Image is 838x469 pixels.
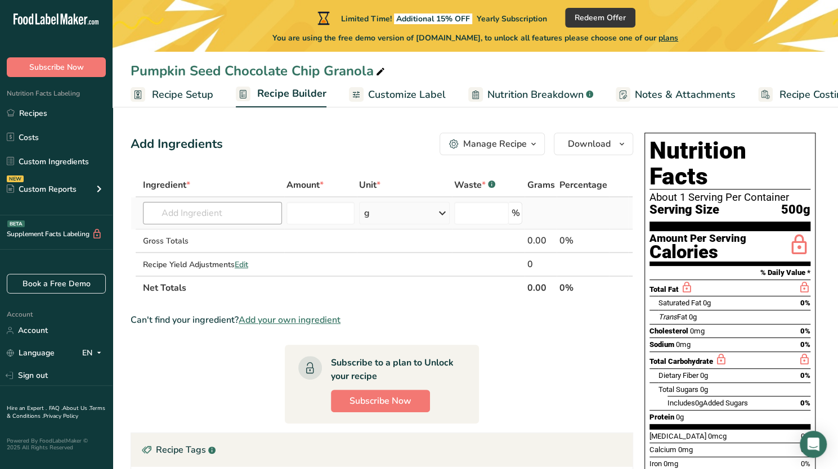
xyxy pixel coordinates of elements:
h1: Nutrition Facts [649,138,810,190]
a: About Us . [62,404,89,412]
span: Notes & Attachments [635,87,736,102]
button: Redeem Offer [565,8,635,28]
a: Customize Label [349,82,446,107]
span: Iron [649,459,662,468]
span: plans [658,33,678,43]
span: 0mg [664,459,678,468]
a: FAQ . [49,404,62,412]
span: 0% [800,371,810,380]
a: Book a Free Demo [7,274,106,294]
span: 0g [700,385,708,394]
span: Percentage [559,178,607,192]
span: Total Fat [649,285,679,294]
span: Redeem Offer [575,12,626,24]
a: Privacy Policy [43,412,78,420]
div: 0.00 [527,234,554,247]
span: Unit [359,178,380,192]
span: 0mcg [708,432,727,440]
span: Edit [235,259,248,270]
div: 0% [559,234,607,247]
div: Manage Recipe [463,137,527,151]
span: 0% [800,340,810,349]
div: g [364,206,370,220]
div: Waste [454,178,495,192]
div: Can't find your ingredient? [131,313,633,327]
section: % Daily Value * [649,266,810,279]
div: Calories [649,244,746,260]
span: Calcium [649,445,676,454]
span: Add your own ingredient [239,313,340,327]
span: Additional 15% OFF [394,13,472,24]
span: 0% [800,299,810,307]
span: Protein [649,413,674,421]
span: Nutrition Breakdown [487,87,584,102]
span: 0mg [678,445,693,454]
span: Grams [527,178,554,192]
span: Ingredient [143,178,190,192]
span: Includes Added Sugars [667,399,748,407]
span: 0g [676,413,684,421]
span: Recipe Setup [152,87,213,102]
div: NEW [7,175,24,182]
span: 0% [801,459,810,468]
span: Sodium [649,340,674,349]
th: 0.00 [525,276,557,299]
th: 0% [557,276,609,299]
div: Recipe Tags [131,433,633,467]
th: Net Totals [141,276,525,299]
span: Recipe Builder [257,86,326,101]
span: Total Carbohydrate [649,357,713,366]
a: Notes & Attachments [616,82,736,107]
div: Gross Totals [143,235,282,247]
span: Amount [286,178,324,192]
span: 500g [781,203,810,217]
a: Nutrition Breakdown [468,82,593,107]
div: Powered By FoodLabelMaker © 2025 All Rights Reserved [7,438,106,451]
div: BETA [7,220,25,227]
a: Recipe Builder [236,81,326,108]
span: Fat [658,313,687,321]
span: 0mg [690,327,705,335]
a: Language [7,343,55,363]
div: About 1 Serving Per Container [649,192,810,203]
a: Recipe Setup [131,82,213,107]
span: Yearly Subscription [477,13,547,24]
span: 0mg [676,340,691,349]
div: Add Ingredients [131,135,223,154]
span: 0% [800,399,810,407]
span: Saturated Fat [658,299,701,307]
span: 0g [700,371,708,380]
div: Amount Per Serving [649,233,746,244]
div: EN [82,346,106,360]
div: Recipe Yield Adjustments [143,259,282,270]
span: Subscribe Now [29,61,84,73]
a: Hire an Expert . [7,404,47,412]
span: 0g [689,313,697,321]
div: Subscribe to a plan to Unlock your recipe [331,356,456,383]
span: Subscribe Now [349,394,411,408]
span: Cholesterol [649,327,688,335]
i: Trans [658,313,677,321]
span: Total Sugars [658,385,698,394]
div: Limited Time! [315,11,547,25]
div: 0 [527,258,554,271]
button: Manage Recipe [440,133,545,155]
span: Download [568,137,611,151]
button: Download [554,133,633,155]
a: Terms & Conditions . [7,404,105,420]
span: Customize Label [368,87,446,102]
span: 0g [695,399,703,407]
button: Subscribe Now [7,57,106,77]
span: You are using the free demo version of [DOMAIN_NAME], to unlock all features please choose one of... [272,32,678,44]
span: Dietary Fiber [658,371,698,380]
span: Serving Size [649,203,719,217]
div: Pumpkin Seed Chocolate Chip Granola [131,61,387,81]
span: 0% [800,327,810,335]
span: 0g [703,299,711,307]
div: Open Intercom Messenger [800,431,827,458]
input: Add Ingredient [143,202,282,224]
div: Custom Reports [7,183,77,195]
span: [MEDICAL_DATA] [649,432,706,440]
button: Subscribe Now [331,390,430,412]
